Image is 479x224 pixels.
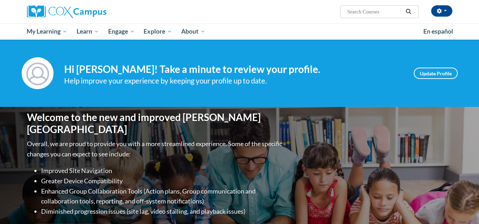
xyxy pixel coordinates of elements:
img: Cox Campus [27,5,106,18]
a: Explore [139,23,177,40]
button: Search [403,7,414,16]
a: My Learning [22,23,72,40]
p: Overall, we are proud to provide you with a more streamlined experience. Some of the specific cha... [27,139,284,159]
span: Learn [77,27,99,36]
span: About [181,27,205,36]
span: Explore [144,27,172,36]
a: Learn [72,23,104,40]
li: Improved Site Navigation [41,166,284,176]
a: Engage [104,23,139,40]
img: Profile Image [22,57,54,89]
li: Enhanced Group Collaboration Tools (Action plans, Group communication and collaboration tools, re... [41,186,284,207]
h1: Welcome to the new and improved [PERSON_NAME][GEOGRAPHIC_DATA] [27,111,284,135]
a: About [177,23,210,40]
span: En español [423,28,453,35]
div: Help improve your experience by keeping your profile up to date. [64,75,403,87]
span: My Learning [27,27,67,36]
li: Diminished progression issues (site lag, video stalling, and playback issues) [41,206,284,217]
div: Main menu [16,23,463,40]
a: Cox Campus [27,5,162,18]
a: En español [419,24,458,39]
a: Update Profile [414,68,458,79]
li: Greater Device Compatibility [41,176,284,186]
h4: Hi [PERSON_NAME]! Take a minute to review your profile. [64,63,403,75]
button: Account Settings [431,5,452,17]
input: Search Courses [346,7,403,16]
span: Engage [108,27,135,36]
iframe: Button to launch messaging window [451,196,473,218]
